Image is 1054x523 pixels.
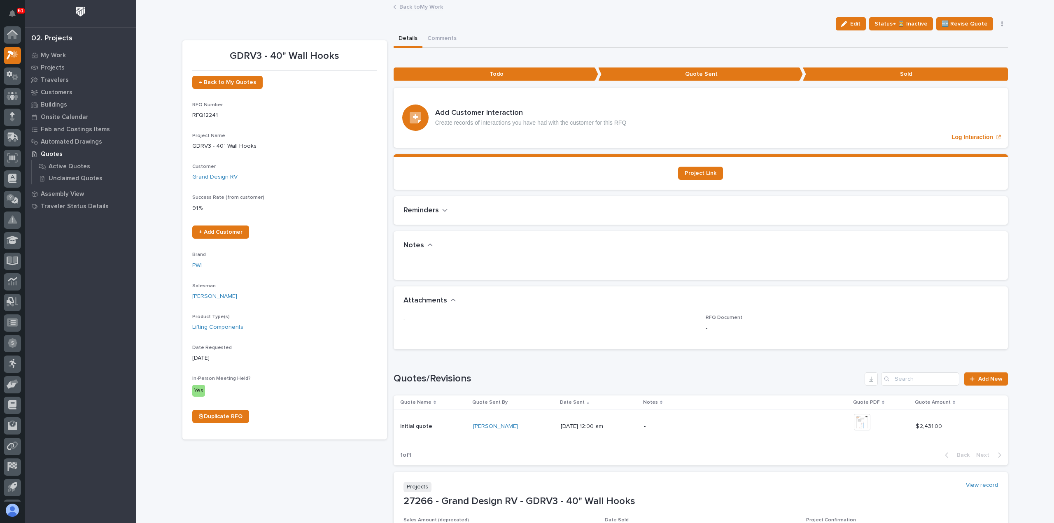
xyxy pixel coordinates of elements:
[394,30,422,48] button: Details
[435,119,627,126] p: Create records of interactions you have had with the customer for this RFQ
[706,324,998,333] p: -
[803,67,1007,81] p: Sold
[25,200,136,212] a: Traveler Status Details
[10,10,21,23] div: Notifications61
[394,373,862,385] h1: Quotes/Revisions
[192,204,377,213] p: 91 %
[41,114,89,121] p: Onsite Calendar
[192,261,202,270] a: PWI
[192,111,377,120] p: RFQ12241
[192,133,225,138] span: Project Name
[422,30,462,48] button: Comments
[49,163,90,170] p: Active Quotes
[869,17,933,30] button: Status→ ⏳ Inactive
[400,421,434,430] p: initial quote
[41,191,84,198] p: Assembly View
[32,172,136,184] a: Unclaimed Quotes
[41,77,69,84] p: Travelers
[976,451,994,459] span: Next
[41,138,102,146] p: Automated Drawings
[403,518,469,523] span: Sales Amount (deprecated)
[836,17,866,30] button: Edit
[938,451,973,459] button: Back
[41,126,110,133] p: Fab and Coatings Items
[25,111,136,123] a: Onsite Calendar
[936,17,993,30] button: 🆕 Revise Quote
[192,142,377,151] p: GDRV3 - 40" Wall Hooks
[678,167,723,180] a: Project Link
[49,175,103,182] p: Unclaimed Quotes
[399,2,443,11] a: Back toMy Work
[31,34,72,43] div: 02. Projects
[560,398,585,407] p: Date Sent
[394,409,1008,443] tr: initial quoteinitial quote [PERSON_NAME] [DATE] 12:00 am-$ 2,431.00$ 2,431.00
[951,134,993,141] p: Log Interaction
[73,4,88,19] img: Workspace Logo
[192,284,216,288] span: Salesman
[403,296,447,305] h2: Attachments
[394,445,418,465] p: 1 of 1
[192,102,223,107] span: RFQ Number
[598,67,803,81] p: Quote Sent
[473,423,518,430] a: [PERSON_NAME]
[964,372,1007,386] a: Add New
[192,50,377,62] p: GDRV3 - 40" Wall Hooks
[192,354,377,363] p: [DATE]
[403,296,456,305] button: Attachments
[394,88,1008,148] a: Log Interaction
[199,414,243,419] span: ⎘ Duplicate RFQ
[644,423,788,430] p: -
[403,206,448,215] button: Reminders
[4,5,21,22] button: Notifications
[25,61,136,74] a: Projects
[850,20,860,28] span: Edit
[192,376,251,381] span: In-Person Meeting Held?
[605,518,629,523] span: Date Sold
[966,482,998,489] a: View record
[192,314,230,319] span: Product Type(s)
[942,19,988,29] span: 🆕 Revise Quote
[32,160,136,172] a: Active Quotes
[192,225,249,239] a: + Add Customer
[25,49,136,61] a: My Work
[874,19,928,29] span: Status→ ⏳ Inactive
[192,385,205,397] div: Yes
[25,148,136,160] a: Quotes
[472,398,508,407] p: Quote Sent By
[435,109,627,118] h3: Add Customer Interaction
[25,188,136,200] a: Assembly View
[199,229,243,235] span: + Add Customer
[18,8,23,14] p: 61
[916,421,944,430] p: $ 2,431.00
[706,315,742,320] span: RFQ Document
[41,151,63,158] p: Quotes
[403,241,424,250] h2: Notes
[4,502,21,519] button: users-avatar
[192,76,263,89] a: ← Back to My Quotes
[41,203,109,210] p: Traveler Status Details
[973,451,1008,459] button: Next
[41,52,66,59] p: My Work
[806,518,856,523] span: Project Confirmation
[952,451,970,459] span: Back
[853,398,880,407] p: Quote PDF
[192,292,237,301] a: [PERSON_NAME]
[400,398,431,407] p: Quote Name
[685,170,716,176] span: Project Link
[25,98,136,111] a: Buildings
[41,89,72,96] p: Customers
[192,195,264,200] span: Success Rate (from customer)
[41,64,65,72] p: Projects
[561,423,637,430] p: [DATE] 12:00 am
[192,323,243,332] a: Lifting Components
[915,398,951,407] p: Quote Amount
[394,67,598,81] p: Todo
[192,410,249,423] a: ⎘ Duplicate RFQ
[881,372,959,386] input: Search
[403,495,998,507] p: 27266 - Grand Design RV - GDRV3 - 40" Wall Hooks
[25,74,136,86] a: Travelers
[25,135,136,148] a: Automated Drawings
[403,482,431,492] p: Projects
[25,123,136,135] a: Fab and Coatings Items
